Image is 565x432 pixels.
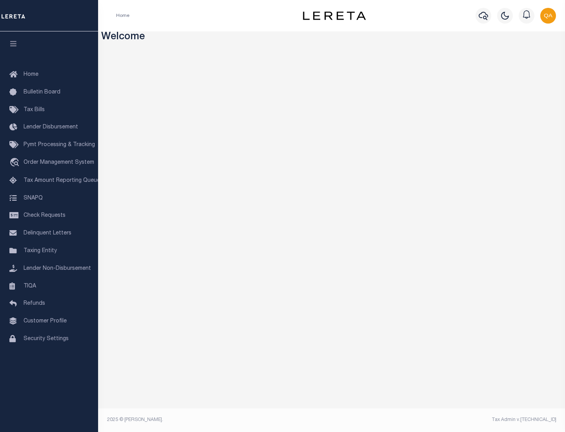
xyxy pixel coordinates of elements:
span: Security Settings [24,336,69,342]
span: Delinquent Letters [24,231,71,236]
i: travel_explore [9,158,22,168]
span: Taxing Entity [24,248,57,254]
span: TIQA [24,283,36,289]
div: 2025 © [PERSON_NAME]. [101,416,332,423]
span: Customer Profile [24,319,67,324]
span: Tax Bills [24,107,45,113]
span: Order Management System [24,160,94,165]
li: Home [116,12,129,19]
img: logo-dark.svg [303,11,366,20]
span: Home [24,72,38,77]
span: Refunds [24,301,45,306]
div: Tax Admin v.[TECHNICAL_ID] [337,416,556,423]
span: Pymt Processing & Tracking [24,142,95,148]
span: Check Requests [24,213,66,218]
span: Lender Non-Disbursement [24,266,91,271]
span: Tax Amount Reporting Queue [24,178,100,183]
span: Lender Disbursement [24,124,78,130]
img: svg+xml;base64,PHN2ZyB4bWxucz0iaHR0cDovL3d3dy53My5vcmcvMjAwMC9zdmciIHBvaW50ZXItZXZlbnRzPSJub25lIi... [540,8,556,24]
h3: Welcome [101,31,562,44]
span: Bulletin Board [24,90,60,95]
span: SNAPQ [24,195,43,201]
